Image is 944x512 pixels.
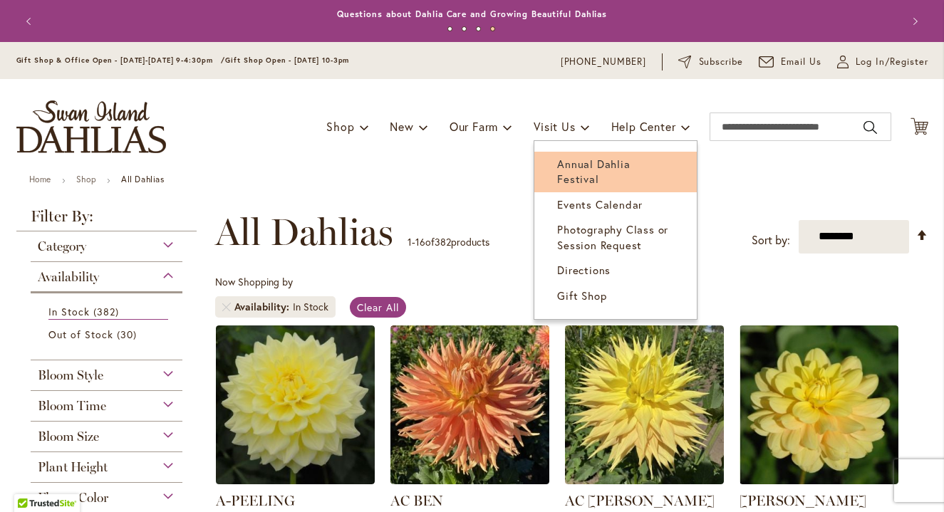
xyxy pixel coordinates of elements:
a: Out of Stock 30 [48,327,169,342]
a: AC Jeri [565,474,724,487]
span: Visit Us [534,119,575,134]
a: A-Peeling [216,474,375,487]
span: In Stock [48,305,90,318]
a: [PHONE_NUMBER] [561,55,647,69]
a: AHOY MATEY [740,474,898,487]
span: Flower Color [38,490,108,506]
span: Events Calendar [557,197,643,211]
span: Bloom Style [38,367,103,383]
span: Log In/Register [856,55,928,69]
a: Home [29,174,51,184]
button: Previous [16,7,45,36]
span: Gift Shop [557,288,606,303]
span: Bloom Size [38,429,99,444]
strong: All Dahlias [121,174,165,184]
button: Next [900,7,928,36]
span: 382 [435,235,451,249]
span: New [390,119,413,134]
a: AC BEN [390,492,443,509]
a: A-PEELING [216,492,295,509]
img: A-Peeling [216,325,375,484]
button: 2 of 4 [462,26,467,31]
span: Category [38,239,86,254]
span: 382 [93,304,123,319]
a: Remove Availability In Stock [222,303,231,311]
span: Gift Shop Open - [DATE] 10-3pm [225,56,349,65]
img: AC Jeri [565,325,724,484]
a: Log In/Register [837,55,928,69]
a: Email Us [759,55,821,69]
span: Availability [38,269,99,285]
a: [PERSON_NAME] [740,492,866,509]
span: Photography Class or Session Request [557,222,668,251]
span: Annual Dahlia Festival [557,157,630,186]
img: AHOY MATEY [740,325,898,484]
label: Sort by: [752,227,790,254]
span: Availability [234,300,293,314]
span: Now Shopping by [215,275,293,288]
button: 4 of 4 [490,26,495,31]
a: Questions about Dahlia Care and Growing Beautiful Dahlias [337,9,607,19]
span: Clear All [357,301,399,314]
a: store logo [16,100,166,153]
span: Subscribe [699,55,744,69]
span: Gift Shop & Office Open - [DATE]-[DATE] 9-4:30pm / [16,56,226,65]
span: Out of Stock [48,328,114,341]
a: AC [PERSON_NAME] [565,492,715,509]
span: 30 [117,327,140,342]
span: Our Farm [450,119,498,134]
strong: Filter By: [16,209,197,231]
div: In Stock [293,300,328,314]
span: Help Center [611,119,676,134]
span: Plant Height [38,459,108,475]
img: AC BEN [390,325,549,484]
span: Email Us [781,55,821,69]
a: Shop [76,174,96,184]
span: 1 [408,235,412,249]
a: In Stock 382 [48,304,169,320]
p: - of products [408,231,489,254]
button: 3 of 4 [476,26,481,31]
a: Clear All [350,297,406,318]
span: Directions [557,263,611,277]
span: All Dahlias [215,211,393,254]
iframe: Launch Accessibility Center [11,461,51,501]
span: Shop [326,119,354,134]
button: 1 of 4 [447,26,452,31]
a: Subscribe [678,55,743,69]
a: AC BEN [390,474,549,487]
span: Bloom Time [38,398,106,414]
span: 16 [415,235,425,249]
